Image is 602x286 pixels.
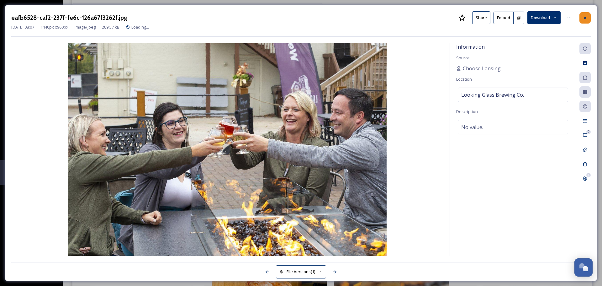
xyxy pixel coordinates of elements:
span: Information [456,43,485,50]
button: Open Chat [574,258,593,277]
div: 0 [586,130,591,134]
button: Embed [494,12,514,24]
span: 1440 px x 960 px [40,24,68,30]
img: eafb6528-caf2-237f-fe6c-126a67f3262f.jpg [11,43,443,256]
span: Source [456,55,470,61]
button: Share [472,11,490,24]
span: Looking Glass Brewing Co. [461,91,524,99]
div: 0 [586,173,591,177]
span: Choose Lansing [463,65,501,72]
h3: eafb6528-caf2-237f-fe6c-126a67f3262f.jpg [11,13,127,22]
span: Location [456,76,472,82]
span: No value. [461,123,483,131]
span: image/jpeg [75,24,96,30]
span: [DATE] 08:07 [11,24,34,30]
span: 289.57 kB [102,24,119,30]
button: File Versions(1) [276,265,326,278]
button: Download [527,11,561,24]
span: Description [456,109,478,114]
span: Loading... [131,24,149,30]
